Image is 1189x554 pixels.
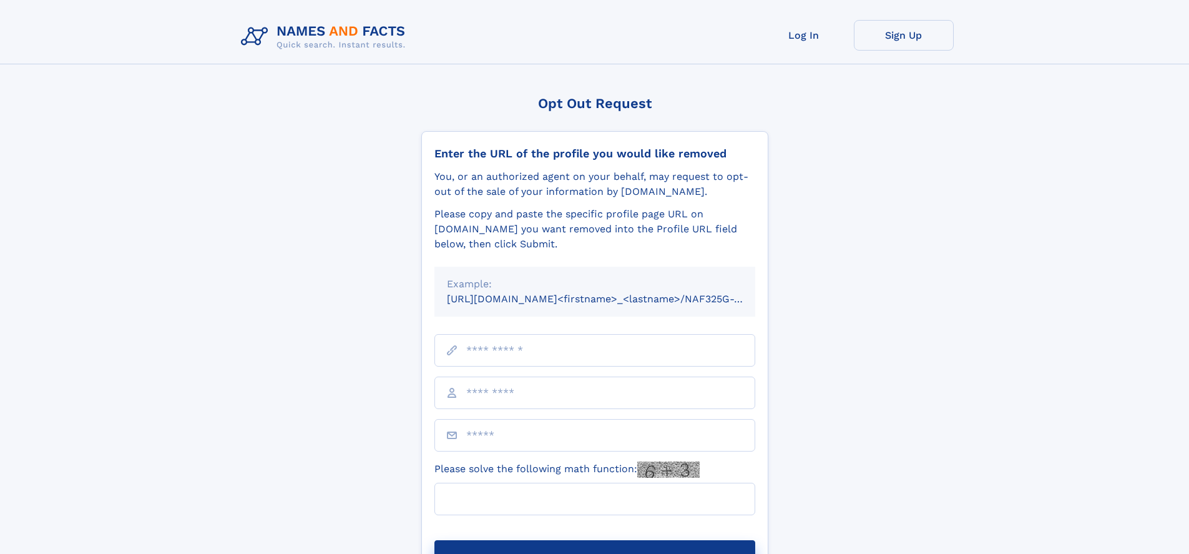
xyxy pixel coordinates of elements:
[854,20,954,51] a: Sign Up
[434,147,755,161] div: Enter the URL of the profile you would like removed
[236,20,416,54] img: Logo Names and Facts
[434,169,755,199] div: You, or an authorized agent on your behalf, may request to opt-out of the sale of your informatio...
[447,277,743,292] div: Example:
[447,293,779,305] small: [URL][DOMAIN_NAME]<firstname>_<lastname>/NAF325G-xxxxxxxx
[434,462,700,478] label: Please solve the following math function:
[421,96,768,111] div: Opt Out Request
[754,20,854,51] a: Log In
[434,207,755,252] div: Please copy and paste the specific profile page URL on [DOMAIN_NAME] you want removed into the Pr...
